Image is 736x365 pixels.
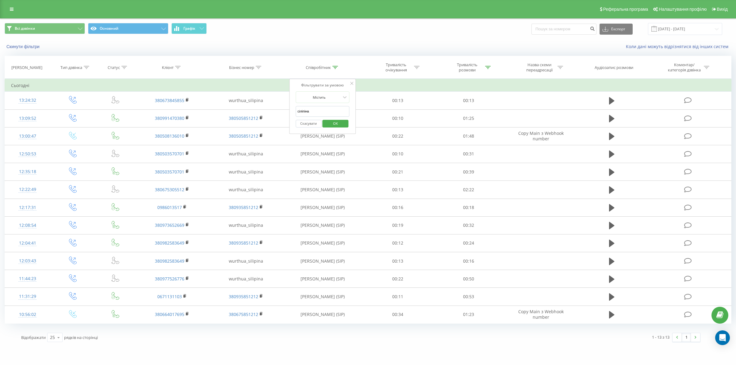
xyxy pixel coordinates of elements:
[362,252,433,270] td: 00:13
[155,169,184,175] a: 380503570701
[603,7,648,12] span: Реферальна програма
[15,26,35,31] span: Всі дзвінки
[283,216,362,234] td: [PERSON_NAME] (SIP)
[229,311,258,317] a: 380675851212
[362,288,433,306] td: 00:11
[229,240,258,246] a: 380935851212
[433,145,504,163] td: 00:31
[362,145,433,163] td: 00:10
[229,115,258,121] a: 380505851212
[155,222,184,228] a: 380973652669
[5,44,43,49] button: Скинути фільтри
[433,109,504,127] td: 01:25
[362,306,433,323] td: 00:34
[652,334,669,340] div: 1 - 13 з 13
[157,204,182,210] a: 0986013517
[362,270,433,288] td: 00:22
[229,133,258,139] a: 380505851212
[11,148,44,160] div: 12:50:53
[433,306,504,323] td: 01:23
[283,234,362,252] td: [PERSON_NAME] (SIP)
[626,44,731,49] a: Коли дані можуть відрізнятися вiд інших систем
[283,252,362,270] td: [PERSON_NAME] (SIP)
[209,163,283,181] td: wurthua_silipina
[11,202,44,214] div: 12:17:31
[433,199,504,216] td: 00:18
[306,65,331,70] div: Співробітник
[433,127,504,145] td: 01:48
[659,7,707,12] span: Налаштування профілю
[283,288,362,306] td: [PERSON_NAME] (SIP)
[162,65,174,70] div: Клієнт
[531,24,596,35] input: Пошук за номером
[183,26,195,31] span: Графік
[715,330,730,345] div: Open Intercom Messenger
[64,335,98,340] span: рядків на сторінці
[155,276,184,282] a: 380977526776
[362,216,433,234] td: 00:19
[88,23,168,34] button: Основний
[362,199,433,216] td: 00:16
[155,115,184,121] a: 380991470380
[283,306,362,323] td: [PERSON_NAME] (SIP)
[229,65,254,70] div: Бізнес номер
[11,65,42,70] div: [PERSON_NAME]
[155,187,184,192] a: 380675305512
[433,216,504,234] td: 00:32
[283,270,362,288] td: [PERSON_NAME] (SIP)
[209,216,283,234] td: wurthua_silipina
[155,97,184,103] a: 380673845855
[229,294,258,299] a: 380935851212
[600,24,633,35] button: Експорт
[283,92,362,109] td: [PERSON_NAME] (SIP)
[666,62,702,73] div: Коментар/категорія дзвінка
[433,288,504,306] td: 00:53
[433,270,504,288] td: 00:50
[11,94,44,106] div: 13:24:32
[504,127,578,145] td: Copy Main з Webhook number
[5,23,85,34] button: Всі дзвінки
[362,234,433,252] td: 00:12
[380,62,412,73] div: Тривалість очікування
[523,62,556,73] div: Назва схеми переадресації
[283,109,362,127] td: [PERSON_NAME] (SIP)
[362,163,433,181] td: 00:21
[11,309,44,321] div: 10:56:02
[362,181,433,199] td: 00:13
[11,166,44,178] div: 12:35:18
[433,181,504,199] td: 02:22
[11,255,44,267] div: 12:03:43
[296,120,322,127] button: Скасувати
[108,65,120,70] div: Статус
[229,204,258,210] a: 380935851212
[327,119,344,128] span: OK
[11,273,44,285] div: 11:44:23
[5,79,731,92] td: Сьогодні
[296,82,350,88] div: Фільтрувати за умовою
[50,334,55,340] div: 25
[155,311,184,317] a: 380664017695
[433,163,504,181] td: 00:39
[451,62,484,73] div: Тривалість розмови
[433,252,504,270] td: 00:16
[11,184,44,196] div: 12:22:49
[595,65,633,70] div: Аудіозапис розмови
[283,199,362,216] td: [PERSON_NAME] (SIP)
[155,151,184,157] a: 380503570701
[11,130,44,142] div: 13:00:47
[11,237,44,249] div: 12:04:41
[209,145,283,163] td: wurthua_silipina
[209,181,283,199] td: wurthua_silipina
[433,92,504,109] td: 00:13
[283,163,362,181] td: [PERSON_NAME] (SIP)
[155,258,184,264] a: 380982583649
[362,92,433,109] td: 00:13
[323,120,349,127] button: OK
[155,240,184,246] a: 380982583649
[157,294,182,299] a: 0671131103
[433,234,504,252] td: 00:24
[11,291,44,302] div: 11:31:29
[362,109,433,127] td: 00:10
[209,92,283,109] td: wurthua_silipina
[209,270,283,288] td: wurthua_silipina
